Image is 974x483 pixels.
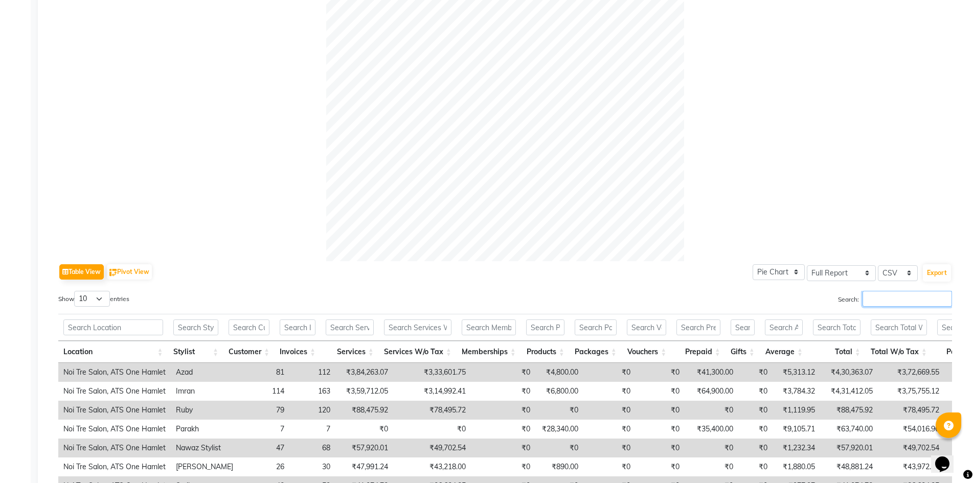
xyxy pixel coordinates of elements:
[773,439,820,457] td: ₹1,232.34
[535,382,583,401] td: ₹6,800.00
[58,439,171,457] td: Noi Tre Salon, ATS One Hamlet
[820,439,878,457] td: ₹57,920.01
[671,341,725,363] th: Prepaid: activate to sort column ascending
[471,420,535,439] td: ₹0
[636,363,685,382] td: ₹0
[107,264,152,280] button: Pivot View
[570,341,622,363] th: Packages: activate to sort column ascending
[335,401,393,420] td: ₹88,475.92
[813,319,860,335] input: Search Total
[820,382,878,401] td: ₹4,31,412.05
[393,457,471,476] td: ₹43,218.00
[878,420,944,439] td: ₹54,016.96
[526,319,564,335] input: Search Products
[58,363,171,382] td: Noi Tre Salon, ATS One Hamlet
[171,457,238,476] td: [PERSON_NAME]
[238,420,289,439] td: 7
[878,439,944,457] td: ₹49,702.54
[583,401,636,420] td: ₹0
[773,457,820,476] td: ₹1,880.05
[393,382,471,401] td: ₹3,14,992.41
[238,363,289,382] td: 81
[289,382,335,401] td: 163
[289,401,335,420] td: 120
[393,420,471,439] td: ₹0
[760,341,808,363] th: Average: activate to sort column ascending
[773,363,820,382] td: ₹5,313.12
[765,319,803,335] input: Search Average
[471,363,535,382] td: ₹0
[738,420,773,439] td: ₹0
[289,420,335,439] td: 7
[583,382,636,401] td: ₹0
[773,420,820,439] td: ₹9,105.71
[280,319,315,335] input: Search Invoices
[738,439,773,457] td: ₹0
[393,363,471,382] td: ₹3,33,601.75
[335,382,393,401] td: ₹3,59,712.05
[878,382,944,401] td: ₹3,75,755.12
[726,341,760,363] th: Gifts: activate to sort column ascending
[335,439,393,457] td: ₹57,920.01
[238,382,289,401] td: 114
[627,319,666,335] input: Search Vouchers
[808,341,866,363] th: Total: activate to sort column ascending
[685,439,738,457] td: ₹0
[773,382,820,401] td: ₹3,784.32
[335,420,393,439] td: ₹0
[636,401,685,420] td: ₹0
[878,401,944,420] td: ₹78,495.72
[393,439,471,457] td: ₹49,702.54
[321,341,379,363] th: Services: activate to sort column ascending
[820,363,878,382] td: ₹4,30,363.07
[685,420,738,439] td: ₹35,400.00
[622,341,671,363] th: Vouchers: activate to sort column ascending
[685,382,738,401] td: ₹64,900.00
[685,457,738,476] td: ₹0
[229,319,269,335] input: Search Customer
[289,439,335,457] td: 68
[289,363,335,382] td: 112
[636,382,685,401] td: ₹0
[58,291,129,307] label: Show entries
[583,363,636,382] td: ₹0
[58,382,171,401] td: Noi Tre Salon, ATS One Hamlet
[471,439,535,457] td: ₹0
[171,401,238,420] td: Ruby
[171,439,238,457] td: Nawaz Stylist
[583,439,636,457] td: ₹0
[871,319,927,335] input: Search Total W/o Tax
[535,363,583,382] td: ₹4,800.00
[384,319,451,335] input: Search Services W/o Tax
[171,420,238,439] td: Parakh
[521,341,570,363] th: Products: activate to sort column ascending
[238,439,289,457] td: 47
[676,319,720,335] input: Search Prepaid
[59,264,104,280] button: Table View
[878,457,944,476] td: ₹43,972.24
[583,457,636,476] td: ₹0
[379,341,457,363] th: Services W/o Tax: activate to sort column ascending
[738,382,773,401] td: ₹0
[171,382,238,401] td: Imran
[74,291,110,307] select: Showentries
[773,401,820,420] td: ₹1,119.95
[63,319,163,335] input: Search Location
[535,439,583,457] td: ₹0
[685,363,738,382] td: ₹41,300.00
[173,319,218,335] input: Search Stylist
[238,457,289,476] td: 26
[931,442,964,473] iframe: chat widget
[923,264,951,282] button: Export
[738,401,773,420] td: ₹0
[168,341,223,363] th: Stylist: activate to sort column ascending
[462,319,516,335] input: Search Memberships
[583,420,636,439] td: ₹0
[471,382,535,401] td: ₹0
[535,457,583,476] td: ₹890.00
[866,341,932,363] th: Total W/o Tax: activate to sort column ascending
[838,291,952,307] label: Search:
[58,341,168,363] th: Location: activate to sort column ascending
[58,457,171,476] td: Noi Tre Salon, ATS One Hamlet
[238,401,289,420] td: 79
